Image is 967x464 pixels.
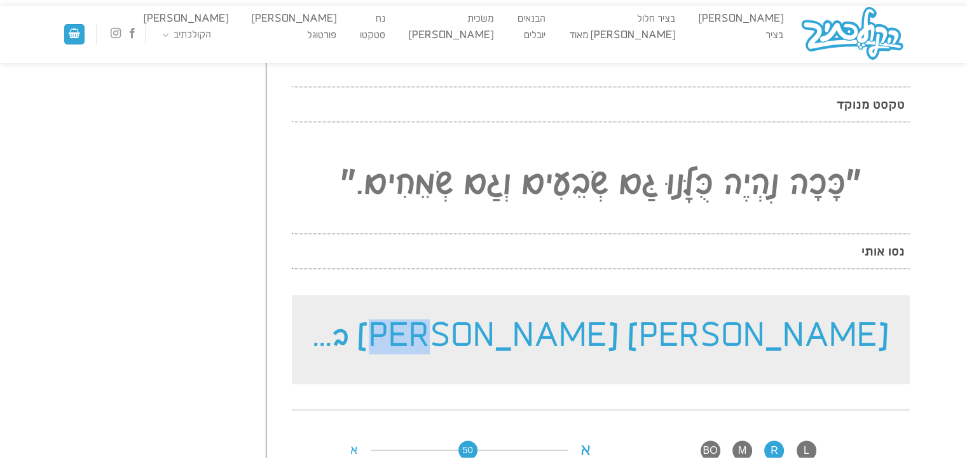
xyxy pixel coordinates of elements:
img: הקולכתיב [800,6,905,63]
a: עקבו אחרינו בפייסבוק [127,27,137,41]
a: [PERSON_NAME] [137,13,234,25]
span: Medium [732,440,752,461]
a: הבנאים [511,13,551,25]
a: משׂכית [462,13,500,25]
span: Regular [764,440,784,461]
a: עקבו אחרינו באינסטגרם [110,27,120,41]
a: בציר חלול [631,13,681,25]
a: [PERSON_NAME] [403,29,500,42]
span: א [350,443,358,457]
a: מעבר לסל הקניות [64,24,85,45]
a: [PERSON_NAME] מאוד [563,29,681,42]
a: הקולכתיב [156,29,217,41]
a: סטקטו [354,29,392,42]
span: Bold [701,440,720,461]
a: נח [370,13,392,25]
p: נסו אותי [292,233,910,269]
a: [PERSON_NAME] [245,13,342,25]
span: Light [797,440,816,461]
a: [PERSON_NAME] [692,13,789,25]
span: א [580,440,591,460]
div: 50 [458,440,477,460]
h2: [PERSON_NAME] [PERSON_NAME] ב... [292,295,910,384]
p: טקסט מנוקד [292,86,910,122]
a: פורטוגל [301,29,342,42]
a: יובלים [518,29,551,42]
a: בציר [759,29,789,42]
h2: ״כָּכָה נִהְיֶה כֻּלָּנוּ גַּם שְׂבֵעִים וְגַם שְׂמֵחִים.״ [285,148,916,218]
